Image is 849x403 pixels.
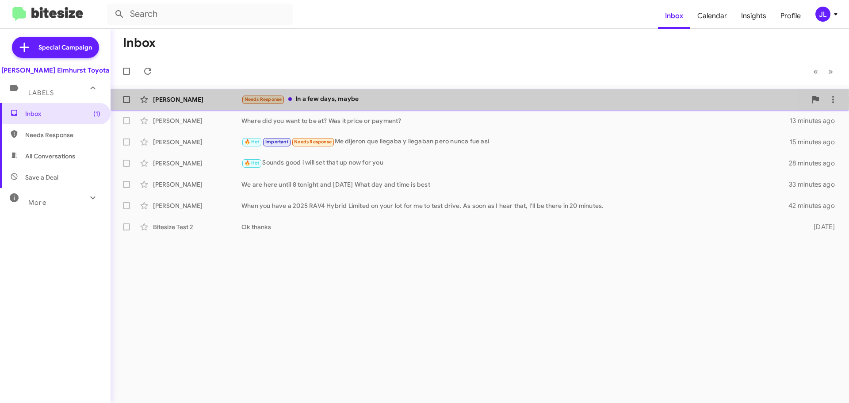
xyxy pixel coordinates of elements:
div: [PERSON_NAME] [153,95,241,104]
div: [PERSON_NAME] [153,180,241,189]
span: Needs Response [245,96,282,102]
div: 13 minutes ago [790,116,842,125]
span: Save a Deal [25,173,58,182]
button: Previous [808,62,823,81]
div: [PERSON_NAME] [153,116,241,125]
div: [PERSON_NAME] [153,201,241,210]
div: 33 minutes ago [789,180,842,189]
button: JL [808,7,839,22]
div: v 4.0.25 [25,14,43,21]
div: Sounds good i will set that up now for you [241,158,789,168]
span: Inbox [25,109,100,118]
span: Important [265,139,288,145]
img: tab_domain_overview_orange.svg [24,51,31,58]
img: tab_keywords_by_traffic_grey.svg [88,51,95,58]
div: Domain: [DOMAIN_NAME] [23,23,97,30]
h1: Inbox [123,36,156,50]
div: Where did you want to be at? Was it price or payment? [241,116,790,125]
img: website_grey.svg [14,23,21,30]
a: Calendar [690,3,734,29]
div: In a few days, maybe [241,94,807,104]
span: All Conversations [25,152,75,161]
span: 🔥 Hot [245,139,260,145]
span: Needs Response [25,130,100,139]
div: When you have a 2025 RAV4 Hybrid Limited on your lot for me to test drive. As soon as I hear that... [241,201,789,210]
div: Keywords by Traffic [98,52,149,58]
img: logo_orange.svg [14,14,21,21]
a: Special Campaign [12,37,99,58]
div: Me dijeron que llegaba y llegaban pero nunca fue asi [241,137,790,147]
div: [DATE] [799,223,842,231]
span: Special Campaign [38,43,92,52]
span: (1) [93,109,100,118]
span: More [28,199,46,207]
a: Inbox [658,3,690,29]
a: Profile [773,3,808,29]
div: [PERSON_NAME] [153,159,241,168]
div: 15 minutes ago [790,138,842,146]
div: [PERSON_NAME] [153,138,241,146]
span: » [828,66,833,77]
div: Domain Overview [34,52,79,58]
nav: Page navigation example [808,62,838,81]
button: Next [823,62,838,81]
span: Needs Response [294,139,332,145]
a: Insights [734,3,773,29]
div: [PERSON_NAME] Elmhurst Toyota [1,66,109,75]
div: Bitesize Test 2 [153,223,241,231]
div: JL [815,7,830,22]
div: 28 minutes ago [789,159,842,168]
div: 42 minutes ago [789,201,842,210]
div: We are here until 8 tonight and [DATE] What day and time is best [241,180,789,189]
div: Ok thanks [241,223,799,231]
input: Search [107,4,293,25]
span: « [813,66,818,77]
span: 🔥 Hot [245,160,260,166]
span: Labels [28,89,54,97]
